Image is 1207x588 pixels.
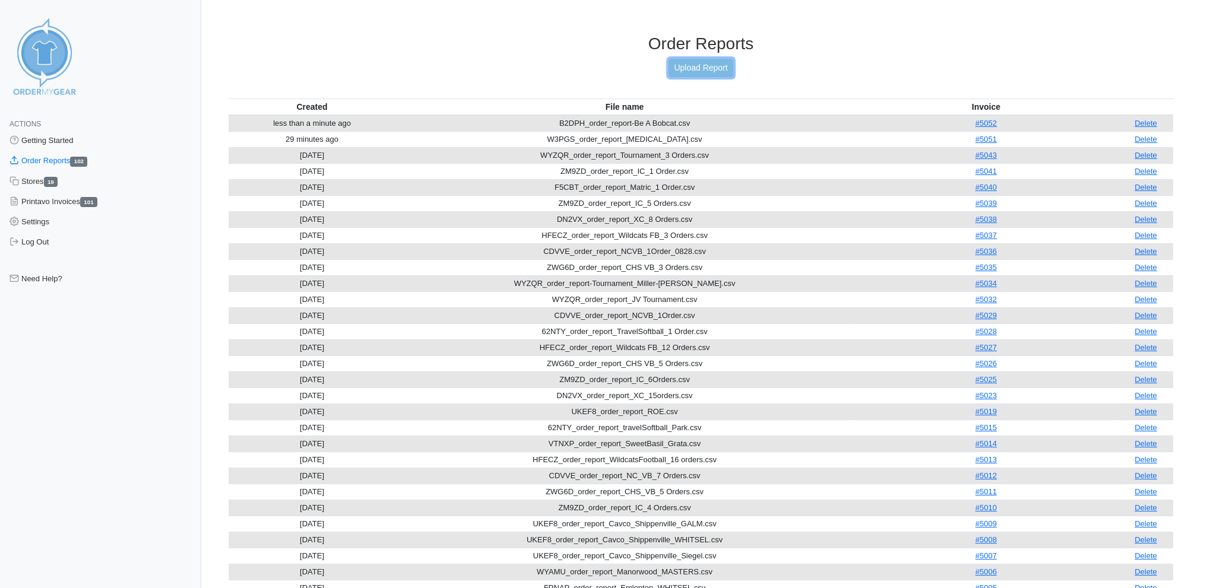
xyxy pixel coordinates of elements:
a: #5036 [975,247,997,256]
a: #5010 [975,503,997,512]
a: #5037 [975,231,997,240]
a: Delete [1135,391,1157,400]
a: Delete [1135,231,1157,240]
td: [DATE] [229,227,395,243]
td: [DATE] [229,403,395,419]
a: #5014 [975,439,997,448]
td: ZWG6D_order_report_CHS VB_3 Orders.csv [395,259,854,275]
a: #5026 [975,359,997,368]
a: Delete [1135,311,1157,320]
td: DN2VX_order_report_XC_8 Orders.csv [395,211,854,227]
td: [DATE] [229,532,395,548]
a: Delete [1135,375,1157,384]
a: #5015 [975,423,997,432]
a: Delete [1135,359,1157,368]
td: CDVVE_order_report_NCVB_1Order_0828.csv [395,243,854,259]
td: [DATE] [229,243,395,259]
td: ZWG6D_order_report_CHS_VB_5 Orders.csv [395,484,854,500]
a: #5012 [975,471,997,480]
td: HFECZ_order_report_WildcatsFootball_16 orders.csv [395,452,854,468]
td: ZWG6D_order_report_CHS VB_5 Orders.csv [395,355,854,371]
td: ZM9ZD_order_report_IC_5 Orders.csv [395,195,854,211]
a: Delete [1135,407,1157,416]
td: W3PGS_order_report_[MEDICAL_DATA].csv [395,131,854,147]
td: B2DPH_order_report-Be A Bobcat.csv [395,115,854,132]
a: Delete [1135,343,1157,352]
td: [DATE] [229,500,395,516]
a: Delete [1135,295,1157,304]
a: #5007 [975,551,997,560]
th: Invoice [854,98,1119,115]
a: Upload Report [669,59,733,77]
td: HFECZ_order_report_Wildcats FB_3 Orders.csv [395,227,854,243]
td: [DATE] [229,564,395,580]
a: #5040 [975,183,997,192]
a: #5009 [975,519,997,528]
td: 62NTY_order_report_TravelSoftball_1 Order.csv [395,323,854,339]
a: Delete [1135,135,1157,144]
td: ZM9ZD_order_report_IC_4 Orders.csv [395,500,854,516]
a: Delete [1135,215,1157,224]
td: UKEF8_order_report_Cavco_Shippenville_Siegel.csv [395,548,854,564]
a: Delete [1135,439,1157,448]
span: 19 [44,177,58,187]
a: Delete [1135,263,1157,272]
td: HFECZ_order_report_Wildcats FB_12 Orders.csv [395,339,854,355]
a: Delete [1135,279,1157,288]
td: CDVVE_order_report_NCVB_1Order.csv [395,307,854,323]
td: 62NTY_order_report_travelSoftball_Park.csv [395,419,854,436]
td: less than a minute ago [229,115,395,132]
td: [DATE] [229,419,395,436]
a: Delete [1135,119,1157,128]
a: #5008 [975,535,997,544]
a: Delete [1135,551,1157,560]
td: [DATE] [229,259,395,275]
a: Delete [1135,455,1157,464]
a: #5051 [975,135,997,144]
td: [DATE] [229,387,395,403]
td: F5CBT_order_report_Matric_1 Order.csv [395,179,854,195]
span: 101 [80,197,97,207]
td: [DATE] [229,195,395,211]
a: Delete [1135,247,1157,256]
a: #5029 [975,311,997,320]
a: Delete [1135,167,1157,176]
a: Delete [1135,471,1157,480]
a: #5038 [975,215,997,224]
td: [DATE] [229,339,395,355]
a: #5043 [975,151,997,160]
td: [DATE] [229,323,395,339]
a: #5039 [975,199,997,208]
td: [DATE] [229,468,395,484]
a: Delete [1135,519,1157,528]
td: DN2VX_order_report_XC_15orders.csv [395,387,854,403]
td: UKEF8_order_report_Cavco_Shippenville_GALM.csv [395,516,854,532]
td: VTNXP_order_report_SweetBasil_Grata.csv [395,436,854,452]
a: #5025 [975,375,997,384]
span: Actions [9,120,41,128]
td: [DATE] [229,371,395,387]
td: WYZQR_order_report_Tournament_3 Orders.csv [395,147,854,163]
a: #5027 [975,343,997,352]
a: Delete [1135,503,1157,512]
a: #5035 [975,263,997,272]
th: File name [395,98,854,115]
a: #5013 [975,455,997,464]
td: [DATE] [229,452,395,468]
a: Delete [1135,567,1157,576]
td: [DATE] [229,436,395,452]
td: [DATE] [229,163,395,179]
td: [DATE] [229,147,395,163]
a: #5034 [975,279,997,288]
a: #5019 [975,407,997,416]
td: [DATE] [229,516,395,532]
td: [DATE] [229,291,395,307]
td: WYAMU_order_report_Manorwood_MASTERS.csv [395,564,854,580]
td: ZM9ZD_order_report_IC_1 Order.csv [395,163,854,179]
a: Delete [1135,199,1157,208]
td: WYZQR_order_report_JV Tournament.csv [395,291,854,307]
td: UKEF8_order_report_Cavco_Shippenville_WHITSEL.csv [395,532,854,548]
td: [DATE] [229,548,395,564]
th: Created [229,98,395,115]
td: [DATE] [229,211,395,227]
